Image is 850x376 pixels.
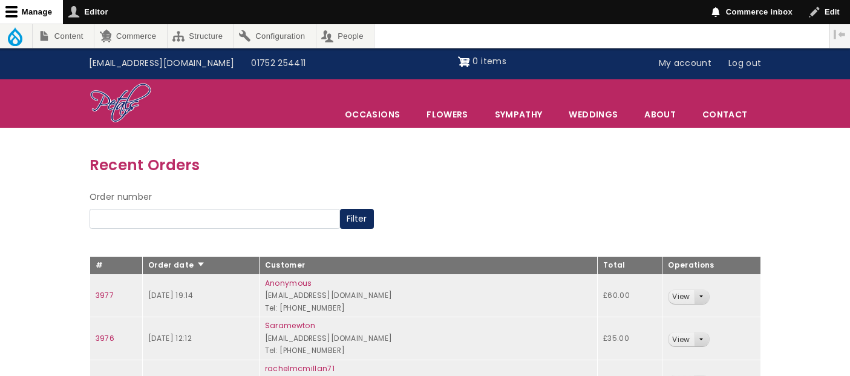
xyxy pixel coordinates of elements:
[669,332,693,346] a: View
[458,52,470,71] img: Shopping cart
[472,55,506,67] span: 0 items
[90,190,152,205] label: Order number
[556,102,630,127] span: Weddings
[340,209,374,229] button: Filter
[90,82,152,125] img: Home
[482,102,555,127] a: Sympathy
[148,333,192,343] time: [DATE] 12:12
[662,257,760,275] th: Operations
[332,102,413,127] span: Occasions
[259,257,597,275] th: Customer
[829,24,850,45] button: Vertical orientation
[259,317,597,360] td: [EMAIL_ADDRESS][DOMAIN_NAME] Tel: [PHONE_NUMBER]
[243,52,314,75] a: 01752 254411
[265,278,312,288] a: Anonymous
[234,24,316,48] a: Configuration
[90,257,142,275] th: #
[669,290,693,304] a: View
[96,333,114,343] a: 3976
[265,363,335,374] a: rachelmcmillan71
[94,24,166,48] a: Commerce
[80,52,243,75] a: [EMAIL_ADDRESS][DOMAIN_NAME]
[316,24,374,48] a: People
[148,290,193,300] time: [DATE] 19:14
[458,52,506,71] a: Shopping cart 0 items
[265,320,316,331] a: Saramewton
[96,290,114,300] a: 3977
[148,260,206,270] a: Order date
[414,102,480,127] a: Flowers
[650,52,721,75] a: My account
[632,102,688,127] a: About
[168,24,234,48] a: Structure
[90,153,761,177] h3: Recent Orders
[720,52,770,75] a: Log out
[598,317,662,360] td: £35.00
[690,102,760,127] a: Contact
[598,257,662,275] th: Total
[33,24,94,48] a: Content
[598,274,662,317] td: £60.00
[259,274,597,317] td: [EMAIL_ADDRESS][DOMAIN_NAME] Tel: [PHONE_NUMBER]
